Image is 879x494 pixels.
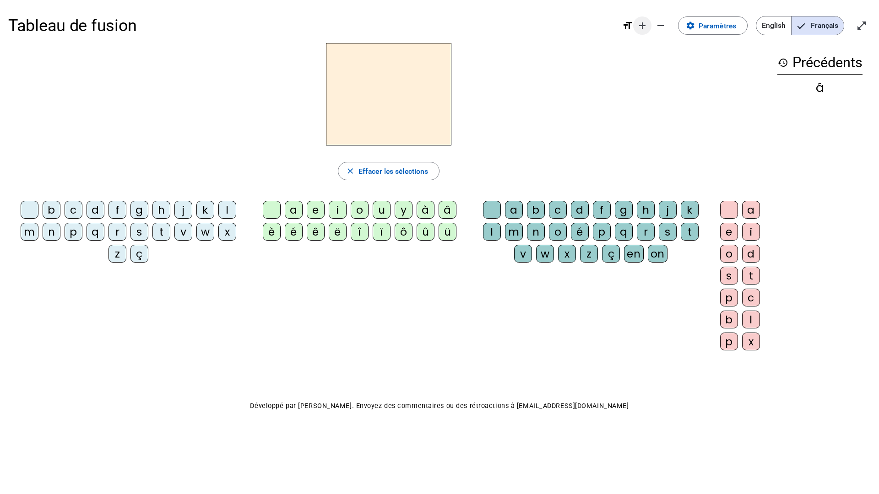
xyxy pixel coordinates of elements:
[358,165,428,177] span: Effacer les sélections
[615,201,633,219] div: g
[130,223,148,241] div: s
[395,223,412,241] div: ô
[373,201,391,219] div: u
[109,201,126,219] div: f
[792,16,844,35] span: Français
[659,223,677,241] div: s
[659,201,677,219] div: j
[637,223,655,241] div: r
[285,201,303,219] div: a
[21,223,38,241] div: m
[558,245,576,263] div: x
[742,289,760,306] div: c
[602,245,620,263] div: ç
[742,245,760,263] div: d
[174,201,192,219] div: j
[373,223,391,241] div: ï
[505,201,523,219] div: a
[307,201,325,219] div: e
[152,223,170,241] div: t
[417,201,434,219] div: à
[417,223,434,241] div: û
[777,51,863,75] h3: Précédents
[637,201,655,219] div: h
[756,16,791,35] span: English
[218,201,236,219] div: l
[109,223,126,241] div: r
[65,201,82,219] div: c
[624,245,643,263] div: en
[109,245,126,263] div: z
[43,201,60,219] div: b
[130,201,148,219] div: g
[777,81,863,94] div: â
[852,16,871,35] button: Entrer en plein écran
[742,267,760,285] div: t
[742,333,760,350] div: x
[651,16,670,35] button: Diminuer la taille de la police
[152,201,170,219] div: h
[633,16,651,35] button: Augmenter la taille de la police
[571,223,589,241] div: é
[615,223,633,241] div: q
[43,223,60,241] div: n
[346,166,355,176] mat-icon: close
[514,245,532,263] div: v
[527,223,545,241] div: n
[678,16,748,35] button: Paramètres
[593,223,611,241] div: p
[681,223,699,241] div: t
[505,223,523,241] div: m
[742,223,760,241] div: i
[593,201,611,219] div: f
[681,201,699,219] div: k
[483,223,501,241] div: l
[580,245,598,263] div: z
[742,201,760,219] div: a
[571,201,589,219] div: d
[87,201,104,219] div: d
[720,245,738,263] div: o
[307,223,325,241] div: ê
[536,245,554,263] div: w
[549,201,567,219] div: c
[329,223,347,241] div: ë
[263,223,281,241] div: è
[742,311,760,328] div: l
[637,20,648,31] mat-icon: add
[329,201,347,219] div: i
[395,201,412,219] div: y
[285,223,303,241] div: é
[856,20,867,31] mat-icon: open_in_full
[351,201,369,219] div: o
[720,267,738,285] div: s
[218,223,236,241] div: x
[65,223,82,241] div: p
[699,20,736,32] span: Paramètres
[686,21,695,30] mat-icon: settings
[87,223,104,241] div: q
[720,333,738,350] div: p
[720,223,738,241] div: e
[196,201,214,219] div: k
[527,201,545,219] div: b
[8,9,614,42] h1: Tableau de fusion
[196,223,214,241] div: w
[351,223,369,241] div: î
[622,20,633,31] mat-icon: format_size
[549,223,567,241] div: o
[777,57,788,68] mat-icon: history
[439,201,456,219] div: â
[8,400,871,412] p: Développé par [PERSON_NAME]. Envoyez des commentaires ou des rétroactions à [EMAIL_ADDRESS][DOMAI...
[174,223,192,241] div: v
[338,162,440,180] button: Effacer les sélections
[720,311,738,328] div: b
[720,289,738,306] div: p
[756,16,844,35] mat-button-toggle-group: Language selection
[655,20,666,31] mat-icon: remove
[648,245,667,263] div: on
[439,223,456,241] div: ü
[130,245,148,263] div: ç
